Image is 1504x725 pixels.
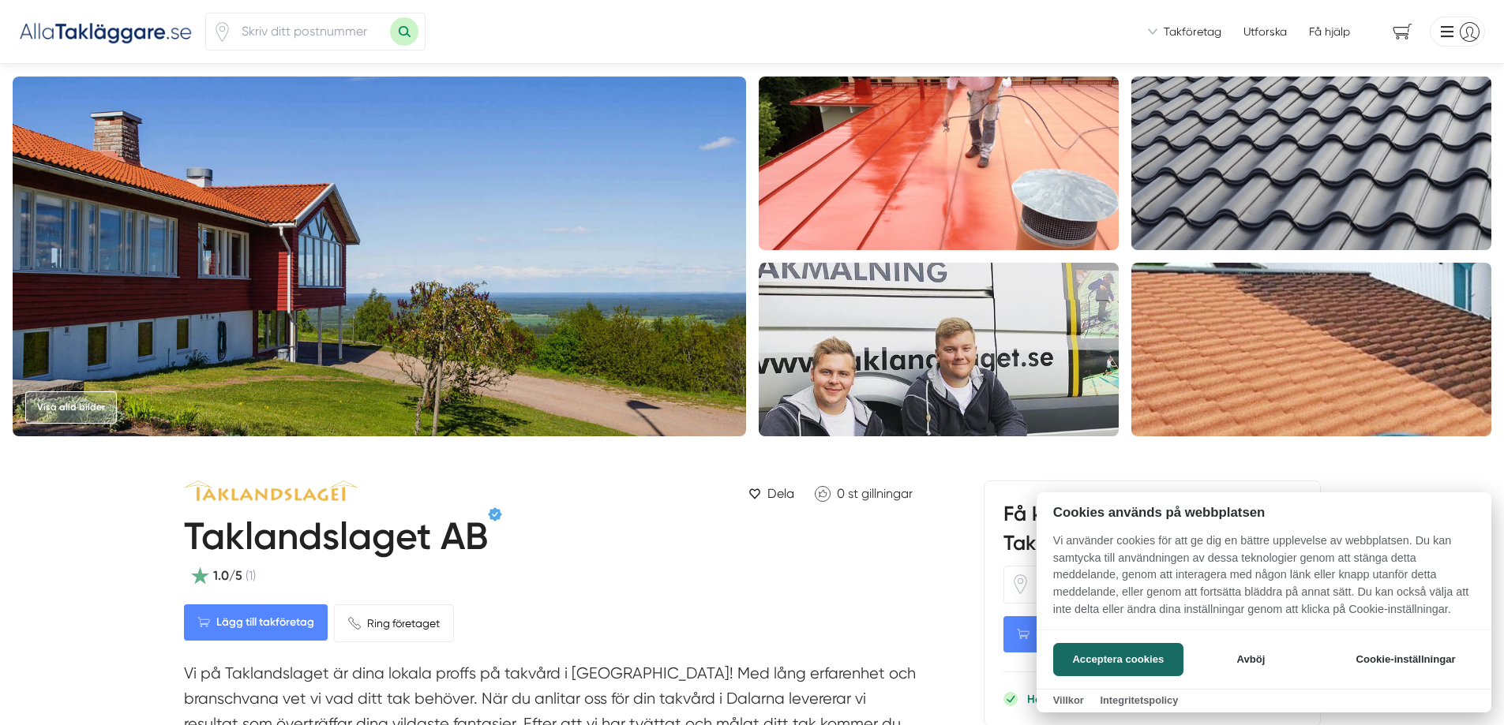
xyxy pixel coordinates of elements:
button: Avböj [1188,643,1314,676]
h2: Cookies används på webbplatsen [1037,505,1491,520]
button: Acceptera cookies [1053,643,1183,676]
a: Integritetspolicy [1100,694,1178,706]
a: Villkor [1053,694,1084,706]
button: Cookie-inställningar [1337,643,1475,676]
p: Vi använder cookies för att ge dig en bättre upplevelse av webbplatsen. Du kan samtycka till anvä... [1037,533,1491,629]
